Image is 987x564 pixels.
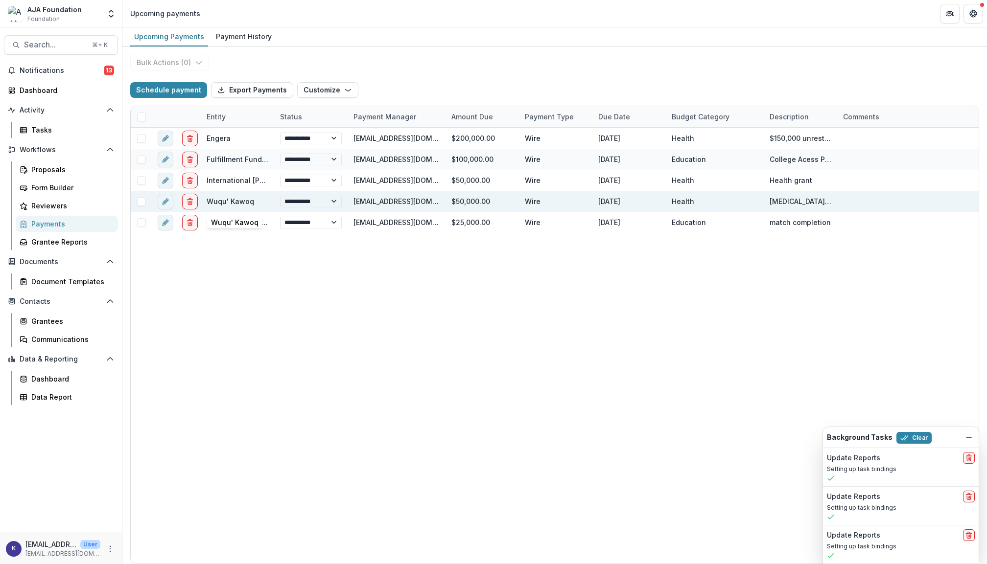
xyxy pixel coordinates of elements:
[274,112,308,122] div: Status
[770,196,831,206] div: [MEDICAL_DATA] program
[519,112,580,122] div: Payment Type
[20,355,102,363] span: Data & Reporting
[592,191,666,212] div: [DATE]
[770,154,831,164] div: College Acess Program Grant
[130,55,209,70] button: Bulk Actions (0)
[764,112,815,122] div: Description
[274,106,348,127] div: Status
[940,4,960,23] button: Partners
[207,218,321,226] a: Bringing Hope To The Family USA
[827,542,975,551] p: Setting up task bindings
[130,27,208,46] a: Upcoming Payments
[4,254,118,270] button: Open Documents
[158,131,173,146] button: edit
[963,431,975,443] button: Dismiss
[31,392,110,402] div: Data Report
[672,217,706,227] div: Education
[672,196,694,206] div: Health
[4,82,118,98] a: Dashboard
[827,465,975,474] p: Setting up task bindings
[212,27,276,46] a: Payment History
[4,63,118,78] button: Notifications13
[27,15,60,23] span: Foundation
[764,106,837,127] div: Description
[4,102,118,118] button: Open Activity
[211,82,293,98] button: Export Payments
[16,180,118,196] a: Form Builder
[80,540,100,549] p: User
[16,371,118,387] a: Dashboard
[827,454,880,462] h2: Update Reports
[446,212,519,233] div: $25,000.00
[827,503,975,512] p: Setting up task bindings
[16,198,118,214] a: Reviewers
[12,545,16,552] div: kjarrett@ajafoundation.org
[182,194,198,209] button: delete
[201,112,232,122] div: Entity
[16,216,118,232] a: Payments
[446,106,519,127] div: Amount Due
[827,531,880,540] h2: Update Reports
[201,106,274,127] div: Entity
[672,175,694,185] div: Health
[182,131,198,146] button: delete
[16,161,118,178] a: Proposals
[4,351,118,367] button: Open Data & Reporting
[963,4,983,23] button: Get Help
[25,549,100,558] p: [EMAIL_ADDRESS][DOMAIN_NAME]
[27,4,82,15] div: AJA Foundation
[207,134,231,142] a: Engera
[353,175,440,185] div: [EMAIL_ADDRESS][DOMAIN_NAME]
[20,106,102,114] span: Activity
[31,201,110,211] div: Reviewers
[592,106,666,127] div: Due Date
[16,122,118,138] a: Tasks
[182,152,198,167] button: delete
[20,297,102,306] span: Contacts
[90,40,110,50] div: ⌘ + K
[446,112,499,122] div: Amount Due
[519,212,592,233] div: Wire
[104,543,116,555] button: More
[666,106,764,127] div: Budget Category
[182,215,198,230] button: delete
[31,219,110,229] div: Payments
[353,196,440,206] div: [EMAIL_ADDRESS][DOMAIN_NAME]
[519,128,592,149] div: Wire
[672,133,694,143] div: Health
[212,29,276,44] div: Payment History
[837,106,911,127] div: Comments
[130,82,207,98] button: Schedule payment
[666,112,735,122] div: Budget Category
[16,273,118,290] a: Document Templates
[519,106,592,127] div: Payment Type
[20,67,104,75] span: Notifications
[31,276,110,287] div: Document Templates
[770,217,831,227] div: match completion
[8,6,23,22] img: AJA Foundation
[353,133,440,143] div: [EMAIL_ADDRESS][DOMAIN_NAME]
[592,112,636,122] div: Due Date
[446,128,519,149] div: $200,000.00
[16,389,118,405] a: Data Report
[207,155,333,163] a: Fulfillment Fund [GEOGRAPHIC_DATA]
[446,149,519,170] div: $100,000.00
[353,217,440,227] div: [EMAIL_ADDRESS][DOMAIN_NAME]
[31,334,110,344] div: Communications
[16,234,118,250] a: Grantee Reports
[130,8,200,19] div: Upcoming payments
[126,6,204,21] nav: breadcrumb
[104,4,118,23] button: Open entity switcher
[770,133,831,143] div: $150,000 unrestricted, $50,000 restricted for clinic expansion
[158,152,173,167] button: edit
[31,316,110,326] div: Grantees
[896,432,932,444] button: Clear
[31,182,110,193] div: Form Builder
[348,106,446,127] div: Payment Manager
[104,66,114,75] span: 13
[207,197,254,205] a: Wuqu' Kawoq
[672,154,706,164] div: Education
